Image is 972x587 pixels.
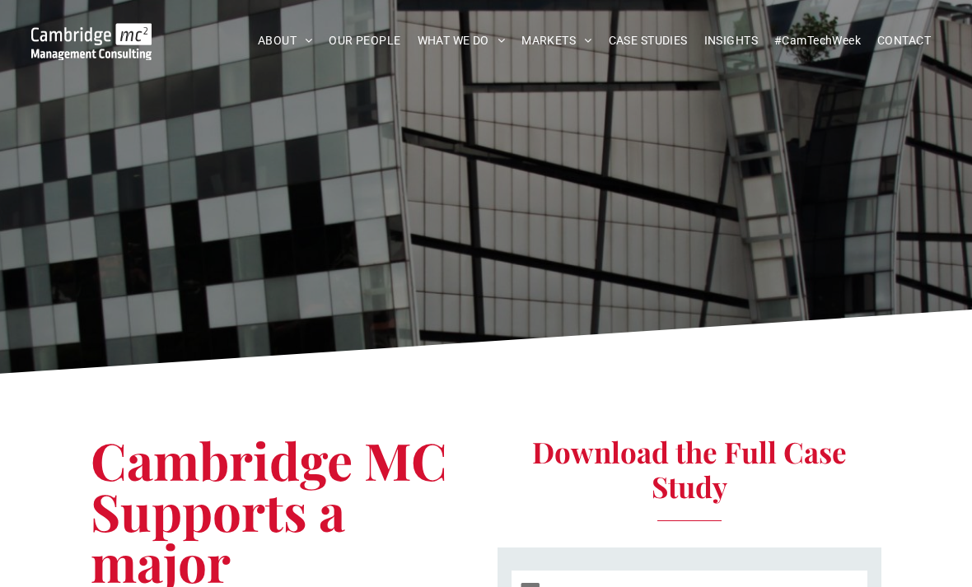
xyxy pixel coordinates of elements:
a: #CamTechWeek [766,28,869,54]
a: MARKETS [513,28,600,54]
a: INSIGHTS [696,28,766,54]
a: Your Business Transformed | Cambridge Management Consulting [31,26,152,43]
a: CONTACT [869,28,939,54]
span: Download the Full Case Study [532,432,847,505]
img: Cambridge MC Logo [31,23,152,60]
a: WHAT WE DO [409,28,514,54]
a: CASE STUDIES [600,28,696,54]
a: OUR PEOPLE [320,28,409,54]
a: ABOUT [250,28,321,54]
